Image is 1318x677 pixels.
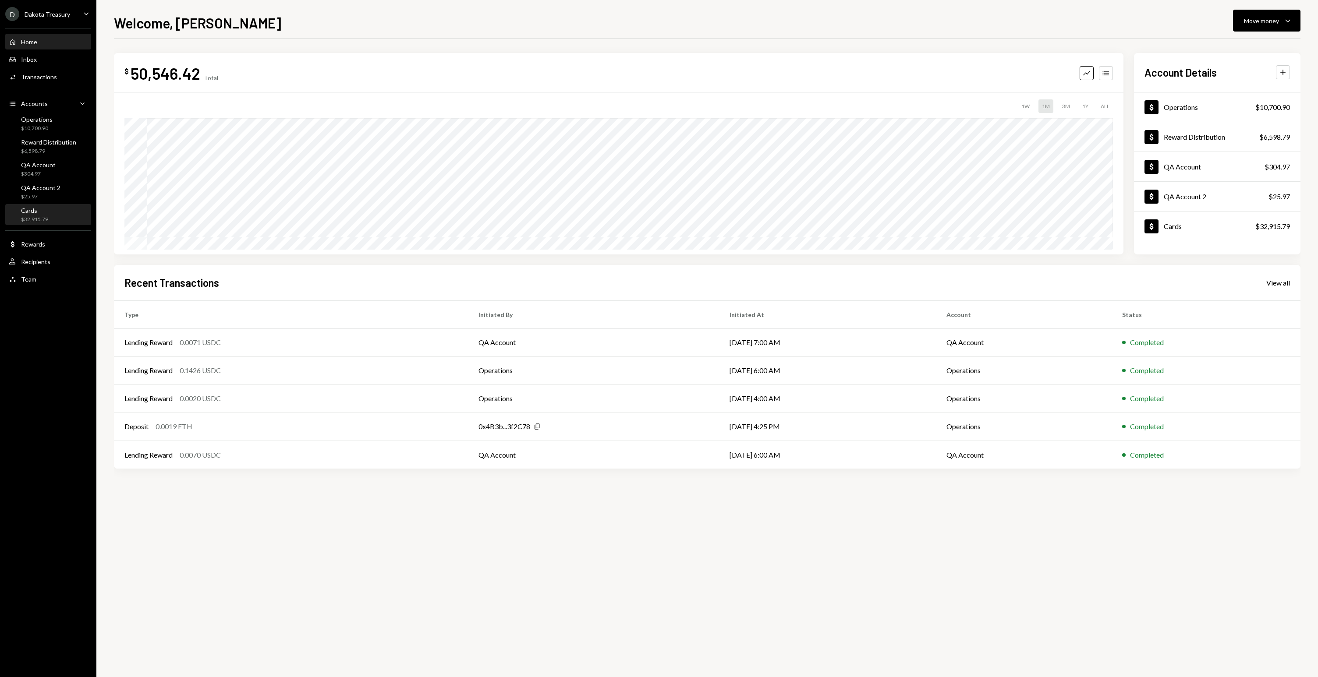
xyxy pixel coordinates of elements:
[1130,393,1164,404] div: Completed
[5,69,91,85] a: Transactions
[21,207,48,214] div: Cards
[5,181,91,202] a: QA Account 2$25.97
[1259,132,1290,142] div: $6,598.79
[5,236,91,252] a: Rewards
[468,356,719,384] td: Operations
[468,300,719,328] th: Initiated By
[5,159,91,180] a: QA Account$304.97
[5,204,91,225] a: Cards$32,915.79
[21,125,53,132] div: $10,700.90
[1255,221,1290,232] div: $32,915.79
[1059,99,1074,113] div: 3M
[21,56,37,63] div: Inbox
[1130,337,1164,348] div: Completed
[1144,65,1217,80] h2: Account Details
[1265,162,1290,172] div: $304.97
[25,11,70,18] div: Dakota Treasury
[1134,92,1300,122] a: Operations$10,700.90
[936,413,1112,441] td: Operations
[21,240,45,248] div: Rewards
[1018,99,1033,113] div: 1W
[21,193,60,201] div: $25.97
[124,393,173,404] div: Lending Reward
[468,441,719,469] td: QA Account
[21,100,48,107] div: Accounts
[1134,182,1300,211] a: QA Account 2$25.97
[719,300,936,328] th: Initiated At
[180,450,221,460] div: 0.0070 USDC
[936,300,1112,328] th: Account
[468,328,719,356] td: QA Account
[719,356,936,384] td: [DATE] 6:00 AM
[124,275,219,290] h2: Recent Transactions
[468,384,719,413] td: Operations
[5,7,19,21] div: D
[5,51,91,67] a: Inbox
[1164,162,1201,171] div: QA Account
[1233,10,1300,32] button: Move money
[124,365,173,376] div: Lending Reward
[21,38,37,46] div: Home
[1164,103,1198,111] div: Operations
[204,74,218,81] div: Total
[5,136,91,157] a: Reward Distribution$6,598.79
[114,300,468,328] th: Type
[1079,99,1092,113] div: 1Y
[180,337,221,348] div: 0.0071 USDC
[1244,16,1279,25] div: Move money
[21,73,57,81] div: Transactions
[21,138,76,146] div: Reward Distribution
[1164,192,1206,201] div: QA Account 2
[21,184,60,191] div: QA Account 2
[936,328,1112,356] td: QA Account
[131,63,200,83] div: 50,546.42
[21,258,50,265] div: Recipients
[1112,300,1300,328] th: Status
[156,421,192,432] div: 0.0019 ETH
[1266,278,1290,287] a: View all
[478,421,530,432] div: 0x4B3b...3f2C78
[1038,99,1053,113] div: 1M
[124,421,149,432] div: Deposit
[5,113,91,134] a: Operations$10,700.90
[5,95,91,111] a: Accounts
[124,67,129,76] div: $
[124,337,173,348] div: Lending Reward
[5,271,91,287] a: Team
[719,384,936,413] td: [DATE] 4:00 AM
[21,161,56,169] div: QA Account
[21,116,53,123] div: Operations
[1164,133,1225,141] div: Reward Distribution
[1266,279,1290,287] div: View all
[1134,152,1300,181] a: QA Account$304.97
[5,254,91,269] a: Recipients
[1134,122,1300,152] a: Reward Distribution$6,598.79
[1255,102,1290,113] div: $10,700.90
[1134,212,1300,241] a: Cards$32,915.79
[21,170,56,178] div: $304.97
[936,441,1112,469] td: QA Account
[1097,99,1113,113] div: ALL
[180,393,221,404] div: 0.0020 USDC
[936,384,1112,413] td: Operations
[1130,450,1164,460] div: Completed
[21,275,36,283] div: Team
[1164,222,1182,230] div: Cards
[21,148,76,155] div: $6,598.79
[114,14,281,32] h1: Welcome, [PERSON_NAME]
[719,413,936,441] td: [DATE] 4:25 PM
[1130,421,1164,432] div: Completed
[180,365,221,376] div: 0.1426 USDC
[1268,191,1290,202] div: $25.97
[124,450,173,460] div: Lending Reward
[936,356,1112,384] td: Operations
[5,34,91,49] a: Home
[1130,365,1164,376] div: Completed
[719,441,936,469] td: [DATE] 6:00 AM
[719,328,936,356] td: [DATE] 7:00 AM
[21,216,48,223] div: $32,915.79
